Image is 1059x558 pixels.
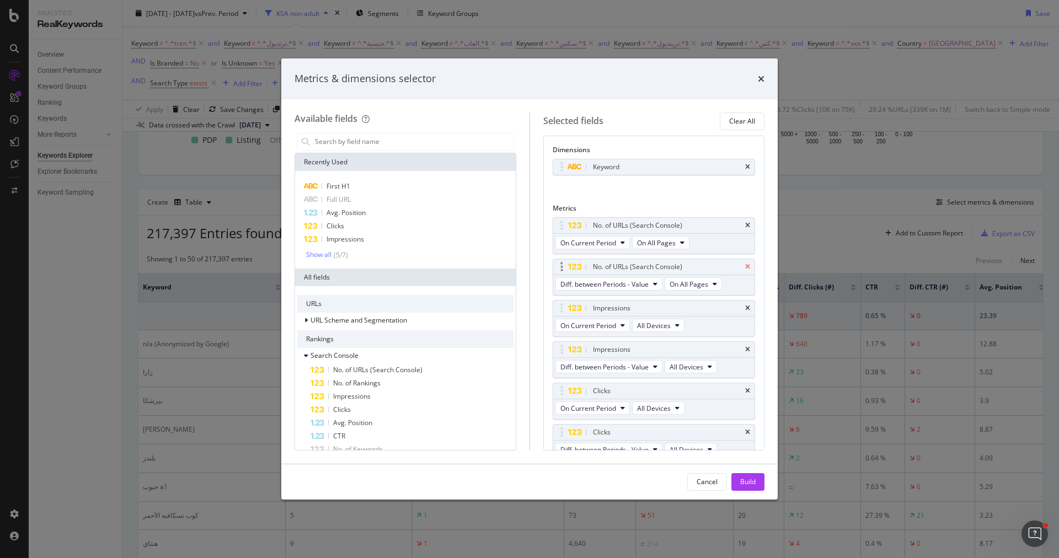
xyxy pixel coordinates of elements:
div: times [745,222,750,229]
span: URL Scheme and Segmentation [311,315,407,325]
div: ImpressionstimesDiff. between Periods - ValueAll Devices [553,341,756,378]
div: times [745,429,750,436]
span: CTR [333,431,345,441]
div: times [745,164,750,170]
div: Metrics [553,203,756,217]
div: Show all [306,251,331,259]
button: Diff. between Periods - Value [555,277,662,291]
div: Clear All [729,116,755,126]
input: Search by field name [314,133,514,150]
div: Clicks [593,427,611,438]
button: On Current Period [555,236,630,249]
span: Avg. Position [327,208,366,217]
span: Search Console [311,351,359,360]
span: No. of Rankings [333,378,381,388]
div: times [745,305,750,312]
div: Selected fields [543,115,603,127]
span: On Current Period [560,321,616,330]
div: times [745,346,750,353]
div: ClickstimesDiff. between Periods - ValueAll Devices [553,424,756,461]
div: Keywordtimes [553,159,756,175]
div: ImpressionstimesOn Current PeriodAll Devices [553,300,756,337]
span: On Current Period [560,238,616,248]
button: All Devices [632,319,684,332]
span: Diff. between Periods - Value [560,445,649,454]
div: No. of URLs (Search Console) [593,220,682,231]
span: No. of URLs (Search Console) [333,365,422,374]
span: No. of Keywords [333,444,383,454]
div: Rankings [297,330,514,348]
span: Impressions [333,391,371,401]
span: All Devices [637,404,671,413]
span: All Devices [670,445,703,454]
div: Metrics & dimensions selector [295,72,436,86]
button: Build [731,473,764,491]
div: Available fields [295,112,357,125]
button: All Devices [665,360,717,373]
button: Diff. between Periods - Value [555,360,662,373]
span: First H1 [327,181,350,191]
div: Build [740,477,756,486]
div: Clicks [593,385,611,396]
span: Avg. Position [333,418,372,427]
div: ( 5 / 7 ) [331,250,348,260]
span: Impressions [327,234,364,244]
button: Clear All [720,112,764,130]
span: All Devices [637,321,671,330]
button: All Devices [665,443,717,456]
button: On Current Period [555,319,630,332]
div: times [745,388,750,394]
span: Diff. between Periods - Value [560,280,649,289]
button: On All Pages [632,236,689,249]
div: Dimensions [553,145,756,159]
div: URLs [297,295,514,313]
span: On Current Period [560,404,616,413]
div: Keyword [593,162,619,173]
iframe: Intercom live chat [1021,521,1048,547]
div: No. of URLs (Search Console)timesDiff. between Periods - ValueOn All Pages [553,259,756,296]
div: modal [281,58,778,500]
span: On All Pages [637,238,676,248]
span: Clicks [333,405,351,414]
button: Diff. between Periods - Value [555,443,662,456]
div: All fields [295,269,516,286]
div: Cancel [697,477,718,486]
span: All Devices [670,362,703,372]
button: On All Pages [665,277,722,291]
div: Impressions [593,344,630,355]
span: Diff. between Periods - Value [560,362,649,372]
button: Cancel [687,473,727,491]
div: No. of URLs (Search Console) [593,261,682,272]
div: ClickstimesOn Current PeriodAll Devices [553,383,756,420]
button: On Current Period [555,401,630,415]
span: Full URL [327,195,351,204]
div: Impressions [593,303,630,314]
div: No. of URLs (Search Console)timesOn Current PeriodOn All Pages [553,217,756,254]
div: Recently Used [295,153,516,171]
div: times [745,264,750,270]
div: times [758,72,764,86]
button: All Devices [632,401,684,415]
span: On All Pages [670,280,708,289]
span: Clicks [327,221,344,230]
